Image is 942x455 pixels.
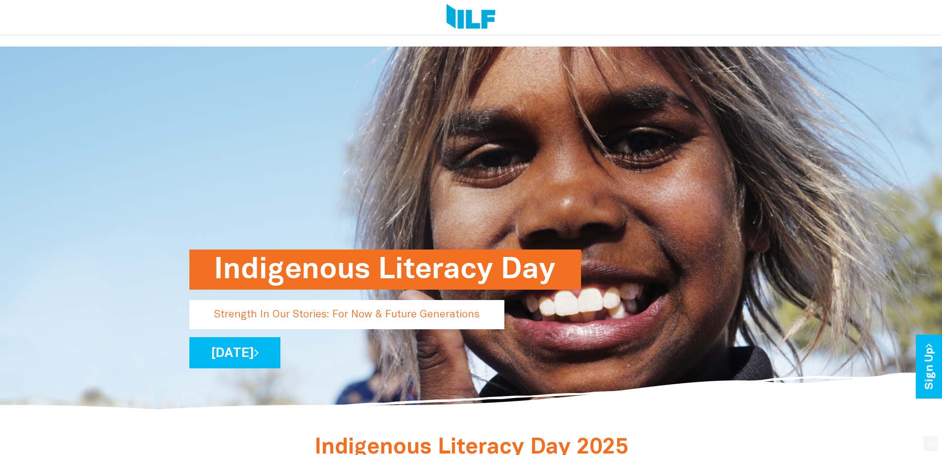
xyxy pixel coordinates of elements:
[923,436,938,451] div: Scroll Back to Top
[214,250,556,290] h1: Indigenous Literacy Day
[447,4,495,31] img: Logo
[189,300,504,329] p: Strength In Our Stories: For Now & Future Generations
[189,337,280,368] a: [DATE]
